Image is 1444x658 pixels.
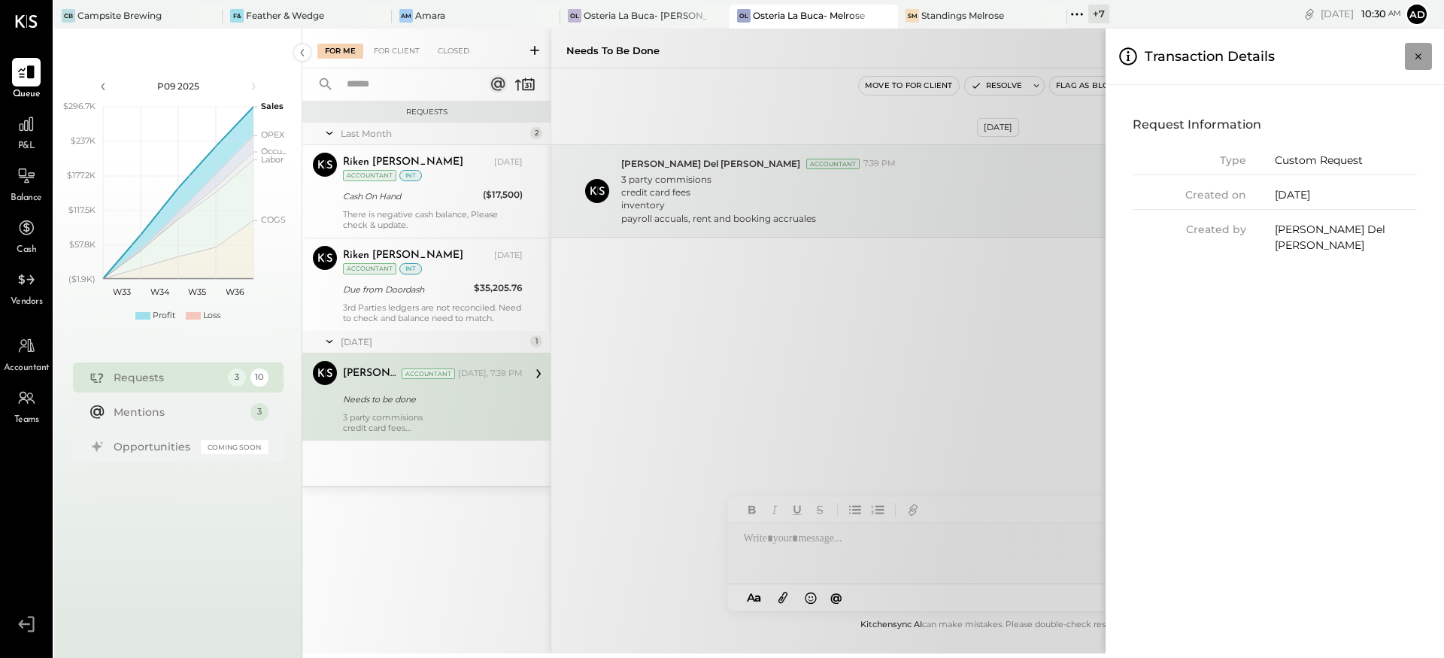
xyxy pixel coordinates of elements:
text: Labor [261,154,284,165]
button: Close panel [1405,43,1432,70]
div: 3 [228,368,246,387]
text: ($1.9K) [68,274,96,284]
div: [DATE] [1275,187,1417,203]
a: Vendors [1,265,52,309]
text: $296.7K [63,101,96,111]
a: Queue [1,58,52,102]
div: Standings Melrose [921,9,1004,22]
span: Balance [11,192,42,205]
div: OL [737,9,751,23]
text: $117.5K [68,205,96,215]
text: W35 [188,287,206,297]
a: P&L [1,110,52,153]
div: P09 2025 [114,80,242,92]
div: copy link [1302,6,1317,22]
div: Type [1133,153,1246,168]
div: Osteria La Buca- [PERSON_NAME][GEOGRAPHIC_DATA] [584,9,706,22]
div: Coming Soon [201,440,268,454]
div: OL [568,9,581,23]
a: Accountant [1,332,52,375]
div: Profit [153,310,175,322]
div: [PERSON_NAME] Del [PERSON_NAME] [1275,222,1417,253]
div: Am [399,9,413,23]
div: SM [906,9,919,23]
div: Campsite Brewing [77,9,162,22]
text: $57.8K [69,239,96,250]
div: 3 [250,403,268,421]
div: [DATE] [1321,7,1401,21]
div: Mentions [114,405,243,420]
a: Cash [1,214,52,257]
div: Loss [203,310,220,322]
span: Cash [17,244,36,257]
span: Queue [13,88,41,102]
div: Requests [114,370,220,385]
text: W36 [225,287,244,297]
div: 10 [250,368,268,387]
div: + 7 [1088,5,1109,23]
h4: Request Information [1133,112,1417,138]
text: $177.2K [67,170,96,180]
text: COGS [261,214,286,225]
text: W33 [113,287,131,297]
text: $237K [71,135,96,146]
div: Custom Request [1275,153,1417,168]
text: OPEX [261,129,285,140]
div: Osteria La Buca- Melrose [753,9,865,22]
div: F& [230,9,244,23]
span: Teams [14,414,39,427]
a: Balance [1,162,52,205]
span: P&L [18,140,35,153]
div: Created by [1133,222,1246,238]
div: Opportunities [114,439,193,454]
div: CB [62,9,75,23]
text: W34 [150,287,169,297]
span: Vendors [11,296,43,309]
text: Sales [261,101,284,111]
div: Amara [415,9,445,22]
div: Created on [1133,187,1246,203]
h3: Transaction Details [1145,41,1275,72]
button: Ad [1405,2,1429,26]
a: Teams [1,384,52,427]
div: Feather & Wedge [246,9,324,22]
span: Accountant [4,362,50,375]
text: Occu... [261,146,287,156]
